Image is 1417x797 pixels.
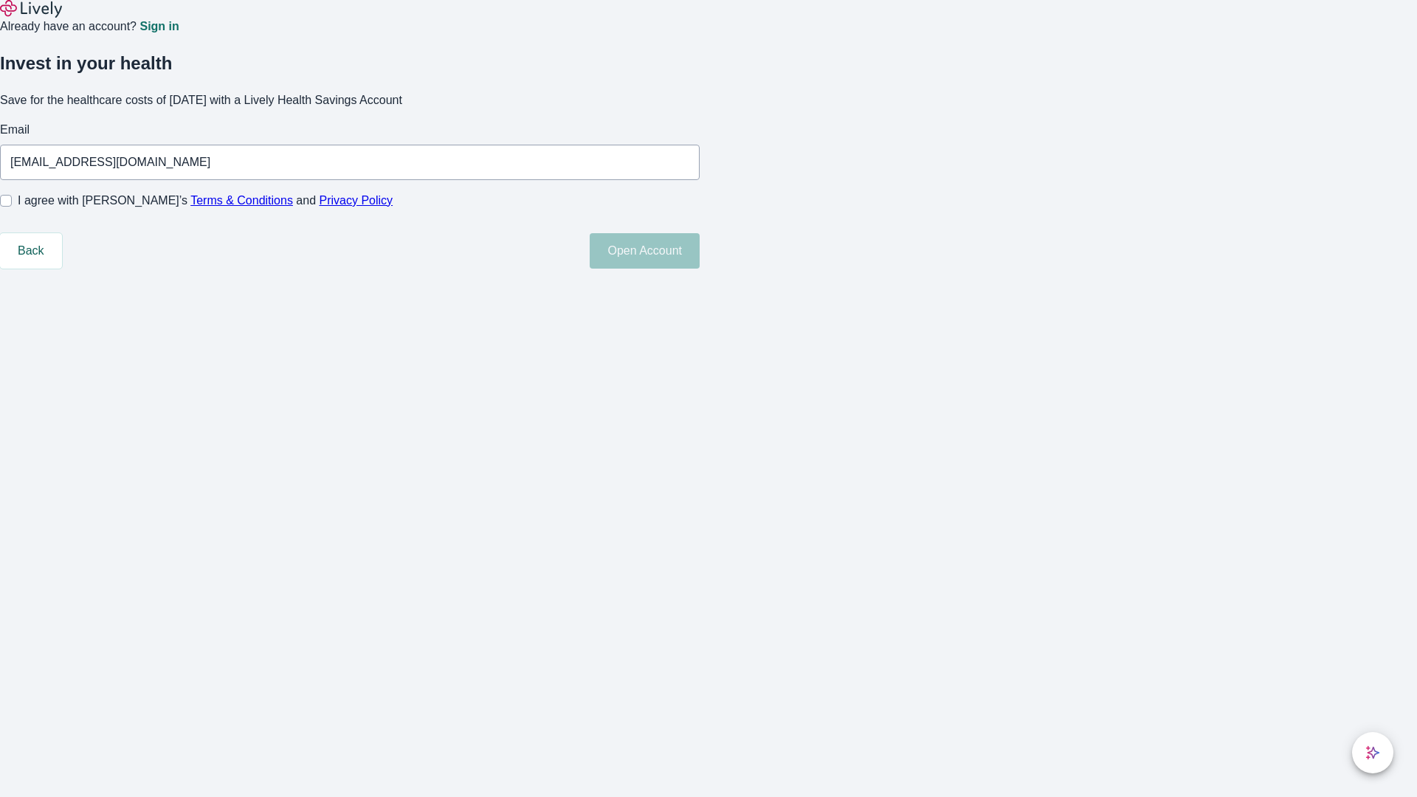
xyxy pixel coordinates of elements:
a: Terms & Conditions [190,194,293,207]
a: Privacy Policy [320,194,393,207]
button: chat [1352,732,1393,773]
a: Sign in [139,21,179,32]
span: I agree with [PERSON_NAME]’s and [18,192,393,210]
svg: Lively AI Assistant [1365,745,1380,760]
